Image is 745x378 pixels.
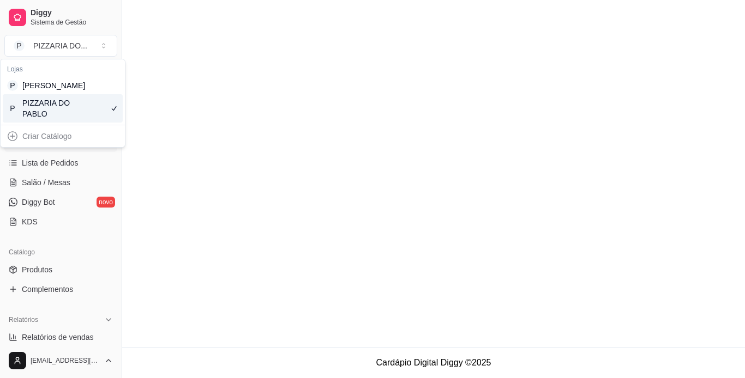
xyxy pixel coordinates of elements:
div: [PERSON_NAME] [22,80,71,91]
span: Sistema de Gestão [31,18,113,27]
button: Select a team [4,35,117,57]
a: Diggy Botnovo [4,193,117,211]
a: Complementos [4,281,117,298]
span: P [14,40,25,51]
a: KDS [4,213,117,230]
a: Produtos [4,261,117,278]
span: Diggy Bot [22,197,55,208]
span: Produtos [22,264,52,275]
span: P [7,103,18,114]
footer: Cardápio Digital Diggy © 2025 [122,347,745,378]
div: Catálogo [4,243,117,261]
span: Relatórios [9,315,38,324]
span: [EMAIL_ADDRESS][DOMAIN_NAME] [31,356,100,365]
span: Salão / Mesas [22,177,70,188]
a: DiggySistema de Gestão [4,4,117,31]
span: Relatórios de vendas [22,332,94,343]
div: PIZZARIA DO ... [33,40,87,51]
a: Relatórios de vendas [4,328,117,346]
a: Salão / Mesas [4,174,117,191]
span: Lista de Pedidos [22,157,79,168]
span: Diggy [31,8,113,18]
div: PIZZARIA DO PABLO [22,97,71,119]
div: Suggestions [1,125,125,147]
div: Suggestions [1,59,125,125]
span: Complementos [22,284,73,295]
a: Lista de Pedidos [4,154,117,172]
span: KDS [22,216,38,227]
div: Lojas [3,62,123,77]
span: P [7,80,18,91]
button: [EMAIL_ADDRESS][DOMAIN_NAME] [4,347,117,374]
